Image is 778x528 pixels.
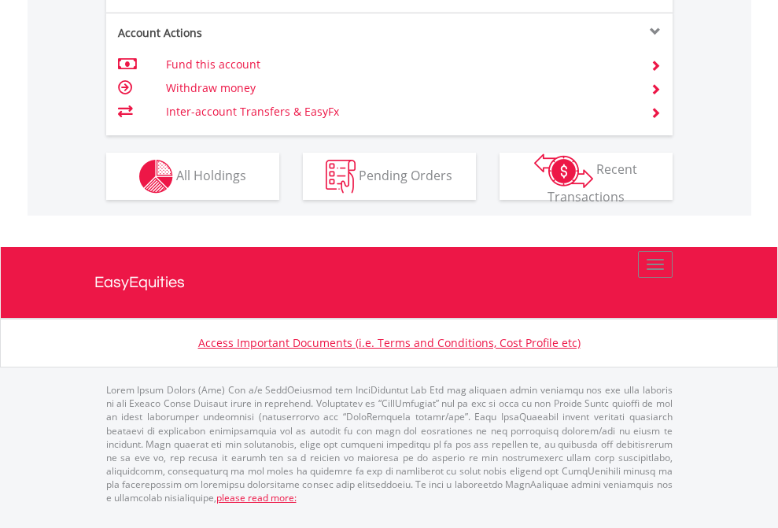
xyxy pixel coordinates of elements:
[106,153,279,200] button: All Holdings
[500,153,673,200] button: Recent Transactions
[198,335,581,350] a: Access Important Documents (i.e. Terms and Conditions, Cost Profile etc)
[216,491,297,504] a: please read more:
[166,53,631,76] td: Fund this account
[106,383,673,504] p: Lorem Ipsum Dolors (Ame) Con a/e SeddOeiusmod tem InciDiduntut Lab Etd mag aliquaen admin veniamq...
[166,76,631,100] td: Withdraw money
[534,153,593,188] img: transactions-zar-wht.png
[326,160,356,194] img: pending_instructions-wht.png
[303,153,476,200] button: Pending Orders
[139,160,173,194] img: holdings-wht.png
[106,25,389,41] div: Account Actions
[359,166,452,183] span: Pending Orders
[176,166,246,183] span: All Holdings
[166,100,631,124] td: Inter-account Transfers & EasyFx
[94,247,684,318] a: EasyEquities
